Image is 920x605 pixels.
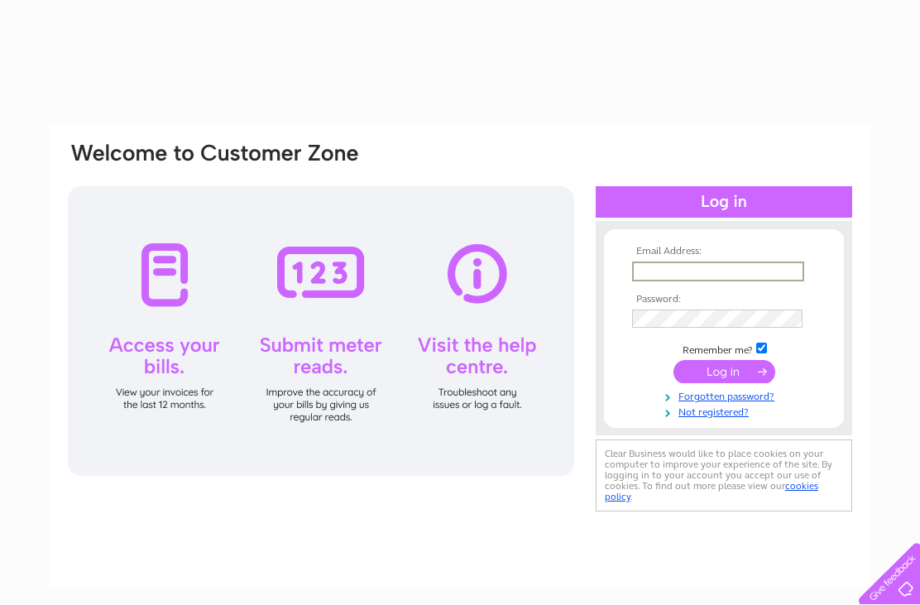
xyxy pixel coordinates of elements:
td: Remember me? [628,340,820,357]
a: cookies policy [605,480,818,502]
a: Forgotten password? [632,387,820,403]
div: Clear Business would like to place cookies on your computer to improve your experience of the sit... [596,439,852,511]
th: Password: [628,294,820,305]
a: Not registered? [632,403,820,419]
input: Submit [673,360,775,383]
th: Email Address: [628,246,820,257]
